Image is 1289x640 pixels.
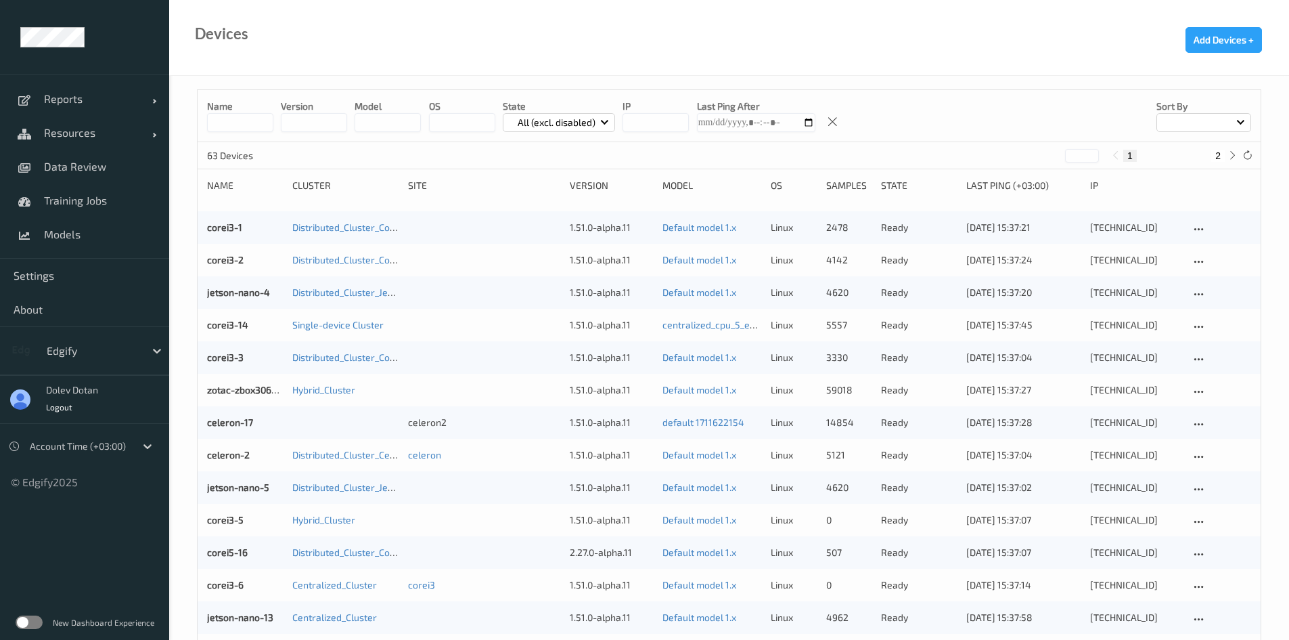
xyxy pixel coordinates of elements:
[292,612,377,623] a: Centralized_Cluster
[1090,513,1181,527] div: [TECHNICAL_ID]
[771,448,816,462] p: linux
[292,514,355,526] a: Hybrid_Cluster
[771,318,816,332] p: linux
[881,221,957,234] p: ready
[207,319,248,330] a: corei3-14
[429,100,495,113] p: OS
[408,416,560,429] div: celeron2
[207,221,242,233] a: corei3-1
[826,253,872,267] div: 4142
[966,513,1080,527] div: [DATE] 15:37:07
[570,578,653,592] div: 1.51.0-alpha.11
[1090,318,1181,332] div: [TECHNICAL_ID]
[207,149,309,163] p: 63 Devices
[966,611,1080,624] div: [DATE] 15:37:58
[570,546,653,559] div: 2.27.0-alpha.11
[207,612,273,623] a: jetson-nano-13
[1090,286,1181,299] div: [TECHNICAL_ID]
[662,579,736,591] a: Default model 1.x
[292,351,407,363] a: Distributed_Cluster_Corei3
[662,254,736,265] a: Default model 1.x
[826,611,872,624] div: 4962
[966,318,1080,332] div: [DATE] 15:37:45
[570,448,653,462] div: 1.51.0-alpha.11
[570,253,653,267] div: 1.51.0-alpha.11
[207,482,269,493] a: jetson-nano-5
[966,286,1080,299] div: [DATE] 15:37:20
[1090,416,1181,429] div: [TECHNICAL_ID]
[292,254,407,265] a: Distributed_Cluster_Corei3
[292,384,355,396] a: Hybrid_Cluster
[881,578,957,592] p: ready
[355,100,421,113] p: model
[826,416,872,429] div: 14854
[207,579,244,591] a: corei3-6
[881,513,957,527] p: ready
[662,351,736,363] a: Default model 1.x
[881,179,957,192] div: State
[826,578,872,592] div: 0
[408,449,441,461] a: celeron
[966,416,1080,429] div: [DATE] 15:37:28
[881,546,957,559] p: ready
[826,318,872,332] div: 5557
[207,179,283,192] div: Name
[292,449,413,461] a: Distributed_Cluster_Celeron
[503,100,616,113] p: State
[966,383,1080,397] div: [DATE] 15:37:27
[662,417,744,428] a: default 1711622154
[826,448,872,462] div: 5121
[1090,253,1181,267] div: [TECHNICAL_ID]
[1185,27,1262,53] button: Add Devices +
[771,179,816,192] div: OS
[771,611,816,624] p: linux
[662,179,761,192] div: Model
[513,116,600,129] p: All (excl. disabled)
[292,179,399,192] div: Cluster
[697,100,815,113] p: Last Ping After
[662,514,736,526] a: Default model 1.x
[881,351,957,364] p: ready
[207,286,270,298] a: jetson-nano-4
[881,286,957,299] p: ready
[771,221,816,234] p: linux
[570,611,653,624] div: 1.51.0-alpha.11
[207,254,244,265] a: corei3-2
[966,179,1080,192] div: Last Ping (+03:00)
[207,351,244,363] a: corei3-3
[570,416,653,429] div: 1.51.0-alpha.11
[662,547,736,558] a: Default model 1.x
[662,449,736,461] a: Default model 1.x
[207,417,253,428] a: celeron-17
[1156,100,1251,113] p: Sort by
[881,253,957,267] p: ready
[281,100,347,113] p: version
[195,27,248,41] div: Devices
[1090,448,1181,462] div: [TECHNICAL_ID]
[623,100,689,113] p: IP
[1090,179,1181,192] div: ip
[881,481,957,494] p: ready
[1090,383,1181,397] div: [TECHNICAL_ID]
[570,179,653,192] div: version
[662,384,736,396] a: Default model 1.x
[1123,150,1137,162] button: 1
[570,383,653,397] div: 1.51.0-alpha.11
[881,611,957,624] p: ready
[826,546,872,559] div: 507
[771,513,816,527] p: linux
[408,579,435,591] a: corei3
[826,221,872,234] div: 2478
[662,482,736,493] a: Default model 1.x
[966,578,1080,592] div: [DATE] 15:37:14
[292,482,430,493] a: Distributed_Cluster_JetsonNano
[408,179,560,192] div: Site
[292,319,384,330] a: Single-device Cluster
[292,579,377,591] a: Centralized_Cluster
[826,286,872,299] div: 4620
[771,253,816,267] p: linux
[1090,481,1181,494] div: [TECHNICAL_ID]
[570,351,653,364] div: 1.51.0-alpha.11
[771,351,816,364] p: linux
[771,481,816,494] p: linux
